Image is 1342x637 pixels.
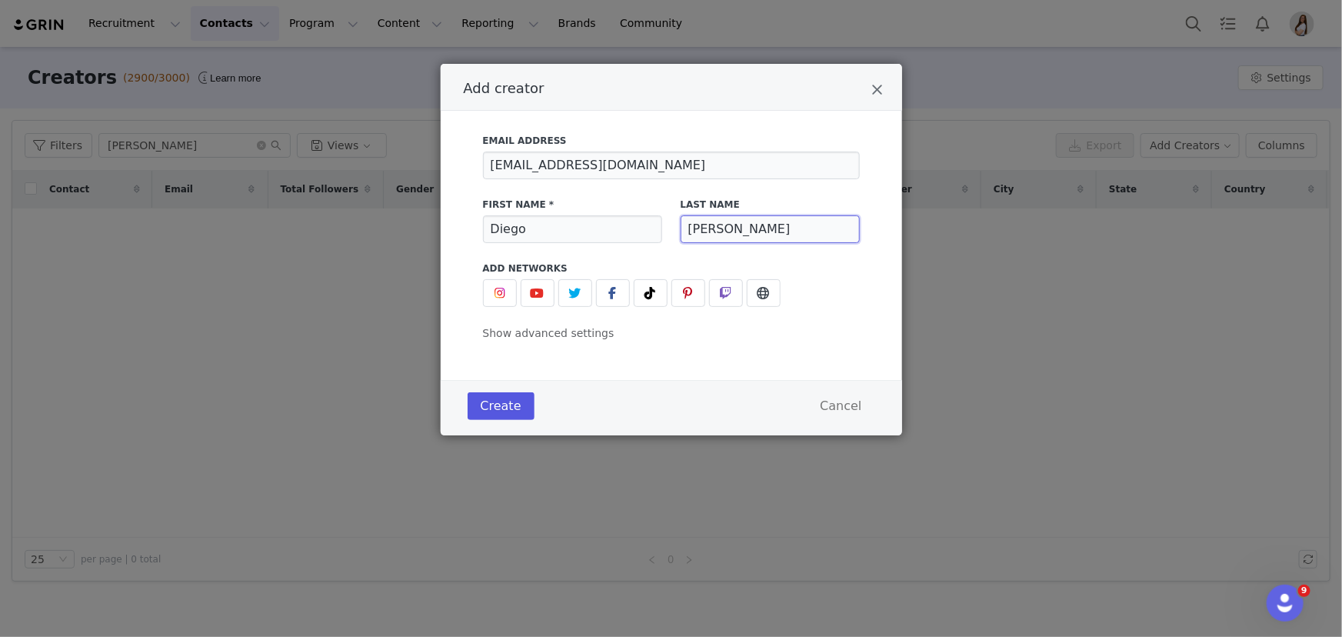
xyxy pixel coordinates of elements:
span: Show advanced settings [483,327,614,339]
span: 9 [1298,585,1310,597]
label: Add Networks [483,262,860,275]
label: Email Address [483,134,860,148]
img: instagram.svg [494,287,506,299]
label: First Name * [483,198,662,212]
button: Create [468,392,534,420]
div: Add creator [441,64,902,435]
iframe: Intercom live chat [1267,585,1304,622]
button: Cancel [807,392,874,420]
button: Close [872,82,884,101]
span: Add creator [464,80,544,96]
label: Last Name [681,198,860,212]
